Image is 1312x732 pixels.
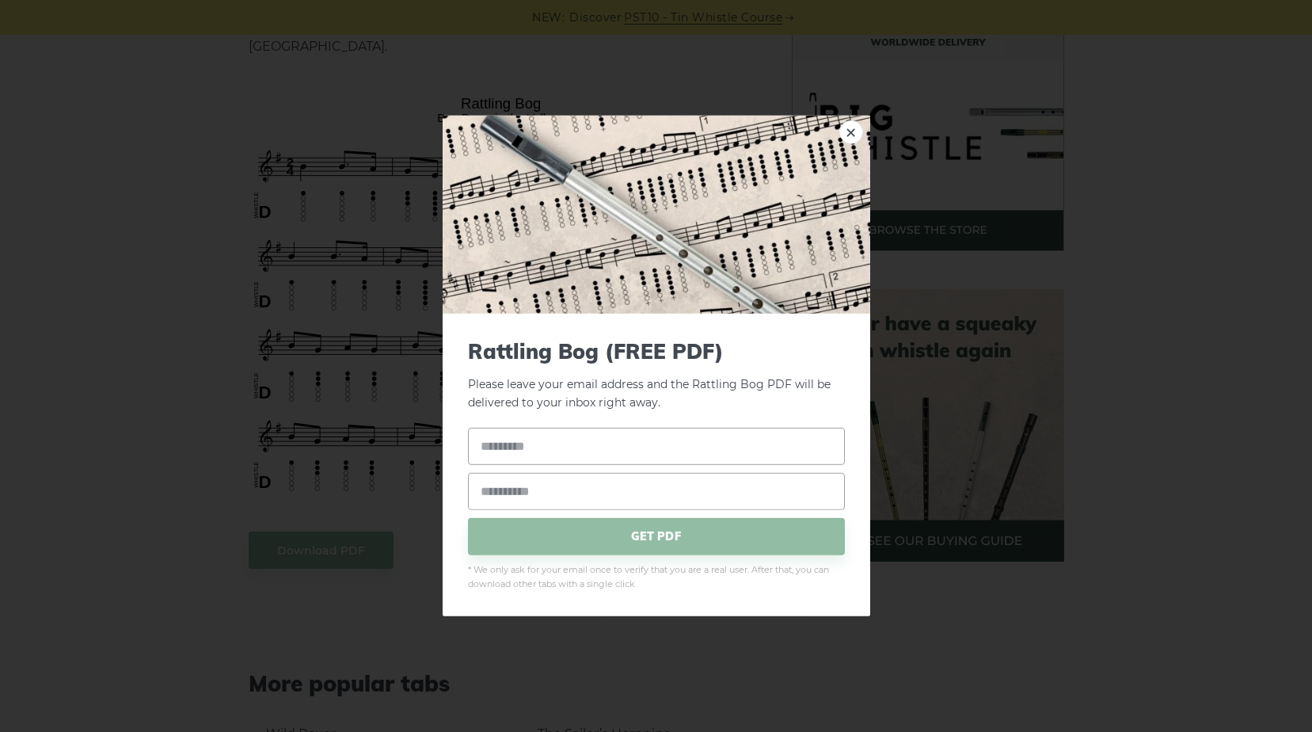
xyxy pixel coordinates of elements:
[468,339,845,364] span: Rattling Bog (FREE PDF)
[468,517,845,555] span: GET PDF
[468,562,845,591] span: * We only ask for your email once to verify that you are a real user. After that, you can downloa...
[839,120,863,144] a: ×
[443,116,870,314] img: Tin Whistle Tab Preview
[468,339,845,412] p: Please leave your email address and the Rattling Bog PDF will be delivered to your inbox right away.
